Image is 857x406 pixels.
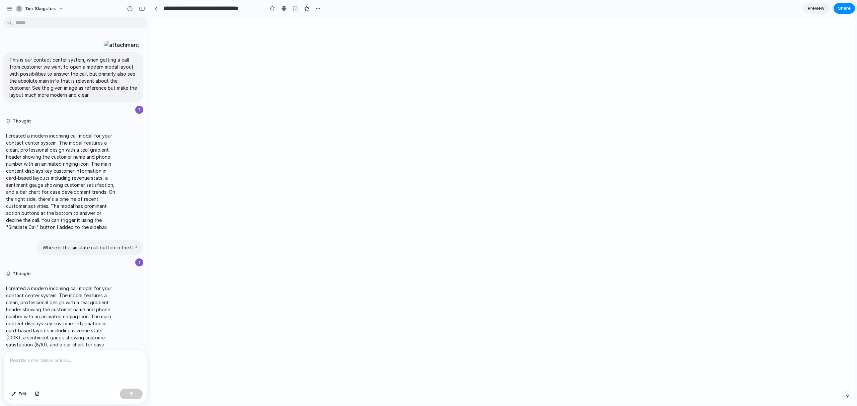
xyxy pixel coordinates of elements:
p: This is our contact center system, when getting a call from customer we want to open a modern mod... [9,56,137,98]
span: Edit [19,391,27,397]
button: Edit [8,389,30,399]
span: Share [838,5,851,12]
a: Preview [803,3,830,14]
p: I created a modern incoming call modal for your contact center system. The modal features a clean... [6,285,118,404]
button: tim-skogsfors [13,3,67,14]
p: Where is the simulate call button in the UI? [43,244,137,251]
p: I created a modern incoming call modal for your contact center system. The modal features a clean... [6,132,118,231]
span: tim-skogsfors [25,5,57,12]
span: Preview [808,5,825,12]
button: Share [834,3,855,14]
